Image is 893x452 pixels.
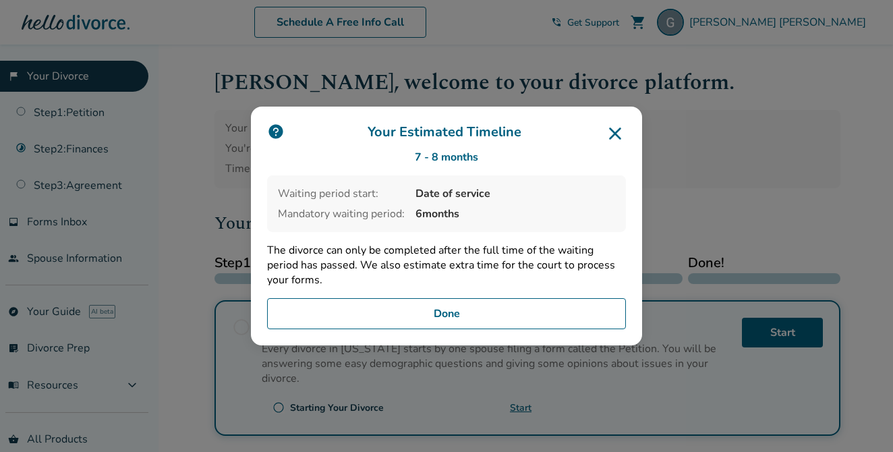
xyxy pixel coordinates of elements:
span: Waiting period start: [278,186,405,201]
span: Mandatory waiting period: [278,206,405,221]
span: 6 months [415,206,615,221]
button: Done [267,298,626,329]
div: 7 - 8 months [267,150,626,165]
img: icon [267,123,285,140]
p: The divorce can only be completed after the full time of the waiting period has passed. We also e... [267,243,626,287]
iframe: Chat Widget [826,387,893,452]
span: Date of service [415,186,615,201]
h3: Your Estimated Timeline [267,123,626,144]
